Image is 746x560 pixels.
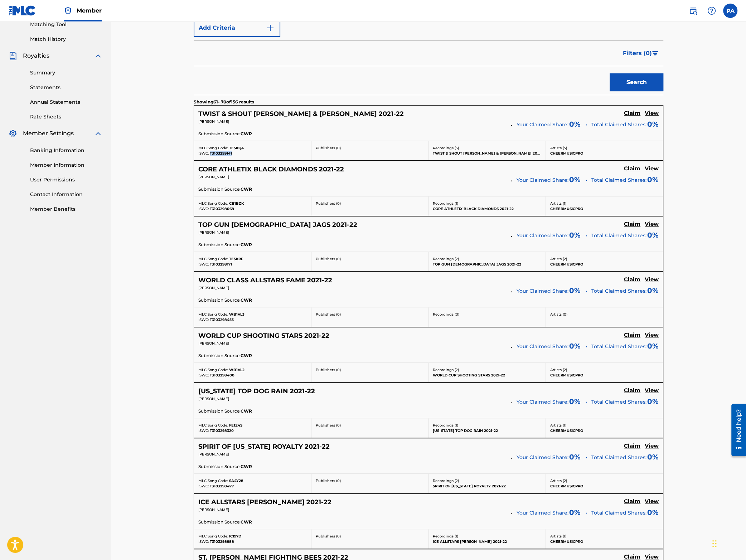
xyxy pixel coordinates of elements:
[624,221,640,228] h5: Claim
[198,332,329,340] h5: WORLD CUP SHOOTING STARS 2021-22
[433,372,541,378] p: WORLD CUP SHOOTING STARS 2021-22
[433,145,541,151] p: Recordings ( 5 )
[198,230,229,235] span: [PERSON_NAME]
[210,373,234,378] span: T3103298400
[645,110,659,117] h5: View
[550,428,659,433] p: CHEERMUSICPRO
[316,423,424,428] p: Publishers ( 0 )
[198,452,229,457] span: [PERSON_NAME]
[198,151,209,156] span: ISWC:
[645,387,659,395] a: View
[198,286,229,290] span: [PERSON_NAME]
[194,19,280,37] button: Add Criteria
[704,4,719,18] div: Help
[591,232,646,239] span: Total Claimed Shares:
[517,287,568,295] span: Your Claimed Share:
[647,119,659,130] span: 0%
[569,341,581,351] span: 0 %
[591,454,646,461] span: Total Claimed Shares:
[229,534,241,539] span: IC197D
[229,367,244,372] span: WB1VL2
[610,73,663,91] button: Search
[198,373,209,378] span: ISWC:
[266,24,275,32] img: 9d2ae6d4665cec9f34b9.svg
[194,99,254,105] p: Showing 61 - 70 of 156 results
[433,201,541,206] p: Recordings ( 1 )
[94,129,102,138] img: expand
[433,423,541,428] p: Recordings ( 1 )
[517,509,568,517] span: Your Claimed Share:
[198,408,241,414] span: Submission Source:
[198,534,228,539] span: MLC Song Code:
[30,161,102,169] a: Member Information
[198,119,229,124] span: [PERSON_NAME]
[23,52,49,60] span: Royalties
[316,201,424,206] p: Publishers ( 0 )
[707,6,716,15] img: help
[647,341,659,351] span: 0%
[316,534,424,539] p: Publishers ( 0 )
[645,332,659,340] a: View
[198,201,228,206] span: MLC Song Code:
[569,452,581,462] span: 0 %
[198,257,228,261] span: MLC Song Code:
[645,498,659,505] h5: View
[9,129,17,138] img: Member Settings
[591,343,646,350] span: Total Claimed Shares:
[198,110,404,118] h5: TWIST & SHOUT ADAM & EVE 2021-22
[241,352,252,359] span: CWR
[198,352,241,359] span: Submission Source:
[77,6,102,15] span: Member
[229,312,244,317] span: WB1VL3
[550,201,659,206] p: Artists ( 1 )
[624,443,640,449] h5: Claim
[433,367,541,372] p: Recordings ( 2 )
[198,519,241,525] span: Submission Source:
[569,396,581,407] span: 0 %
[64,6,72,15] img: Top Rightsholder
[198,463,241,470] span: Submission Source:
[647,452,659,462] span: 0%
[645,221,659,228] h5: View
[645,165,659,173] a: View
[624,110,640,117] h5: Claim
[517,121,568,128] span: Your Claimed Share:
[198,423,228,428] span: MLC Song Code:
[591,287,646,295] span: Total Claimed Shares:
[210,206,234,211] span: T3103298068
[316,145,424,151] p: Publishers ( 0 )
[198,478,228,483] span: MLC Song Code:
[198,242,241,248] span: Submission Source:
[198,312,228,317] span: MLC Song Code:
[645,276,659,283] h5: View
[550,483,659,489] p: CHEERMUSICPRO
[30,69,102,77] a: Summary
[550,256,659,262] p: Artists ( 2 )
[623,49,652,58] span: Filters ( 0 )
[723,4,737,18] div: User Menu
[710,526,746,560] div: Chat Widget
[198,131,241,137] span: Submission Source:
[591,398,646,406] span: Total Claimed Shares:
[624,165,640,172] h5: Claim
[624,332,640,339] h5: Claim
[198,297,241,303] span: Submission Source:
[647,507,659,518] span: 0%
[517,398,568,406] span: Your Claimed Share:
[645,332,659,339] h5: View
[241,297,252,303] span: CWR
[229,201,244,206] span: CB1BZK
[229,423,242,428] span: FE1Z4S
[433,534,541,539] p: Recordings ( 1 )
[550,534,659,539] p: Artists ( 1 )
[198,146,228,150] span: MLC Song Code:
[198,428,209,433] span: ISWC:
[433,151,541,156] p: TWIST & SHOUT [PERSON_NAME] & [PERSON_NAME] 2023
[316,367,424,372] p: Publishers ( 0 )
[647,174,659,185] span: 0%
[198,206,209,211] span: ISWC:
[619,44,663,62] button: Filters (0)
[569,507,581,518] span: 0 %
[198,262,209,267] span: ISWC:
[198,186,241,193] span: Submission Source:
